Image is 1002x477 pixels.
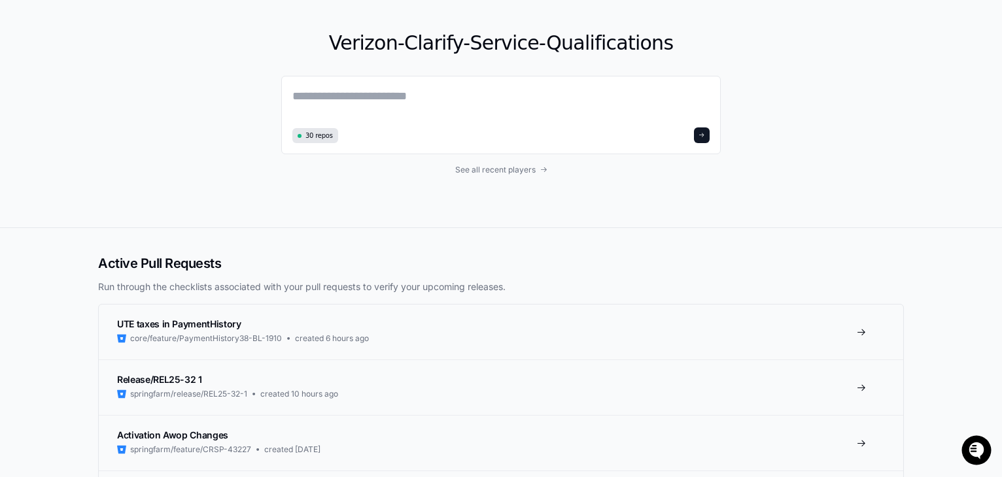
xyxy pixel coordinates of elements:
div: Welcome [13,52,238,73]
iframe: Open customer support [960,434,995,469]
div: Start new chat [44,97,215,110]
img: 1736555170064-99ba0984-63c1-480f-8ee9-699278ef63ed [13,97,37,121]
a: Activation Awop Changesspringfarm/feature/CRSP-43227created [DATE] [99,415,903,470]
img: PlayerZero [13,13,39,39]
a: See all recent players [281,165,721,175]
span: Release/REL25-32 1 [117,374,202,385]
a: Powered byPylon [92,137,158,147]
span: 30 repos [305,131,333,140]
span: Pylon [130,137,158,147]
h1: Verizon-Clarify-Service-Qualifications [281,31,721,55]
span: created [DATE] [264,444,320,455]
a: UTE taxes in PaymentHistorycore/feature/PaymentHistory38-BL-1910created 6 hours ago [99,304,903,359]
span: Activation Awop Changes [117,429,228,440]
span: springfarm/feature/CRSP-43227 [130,444,251,455]
span: created 10 hours ago [260,389,338,399]
span: created 6 hours ago [295,333,369,344]
p: Run through the checklists associated with your pull requests to verify your upcoming releases. [98,280,904,293]
span: core/feature/PaymentHistory38-BL-1910 [130,333,282,344]
button: Start new chat [222,101,238,117]
span: springfarm/release/REL25-32-1 [130,389,247,399]
span: UTE taxes in PaymentHistory [117,318,241,329]
a: Release/REL25-32 1springfarm/release/REL25-32-1created 10 hours ago [99,359,903,415]
div: We're available if you need us! [44,110,165,121]
span: See all recent players [455,165,536,175]
h2: Active Pull Requests [98,254,904,272]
